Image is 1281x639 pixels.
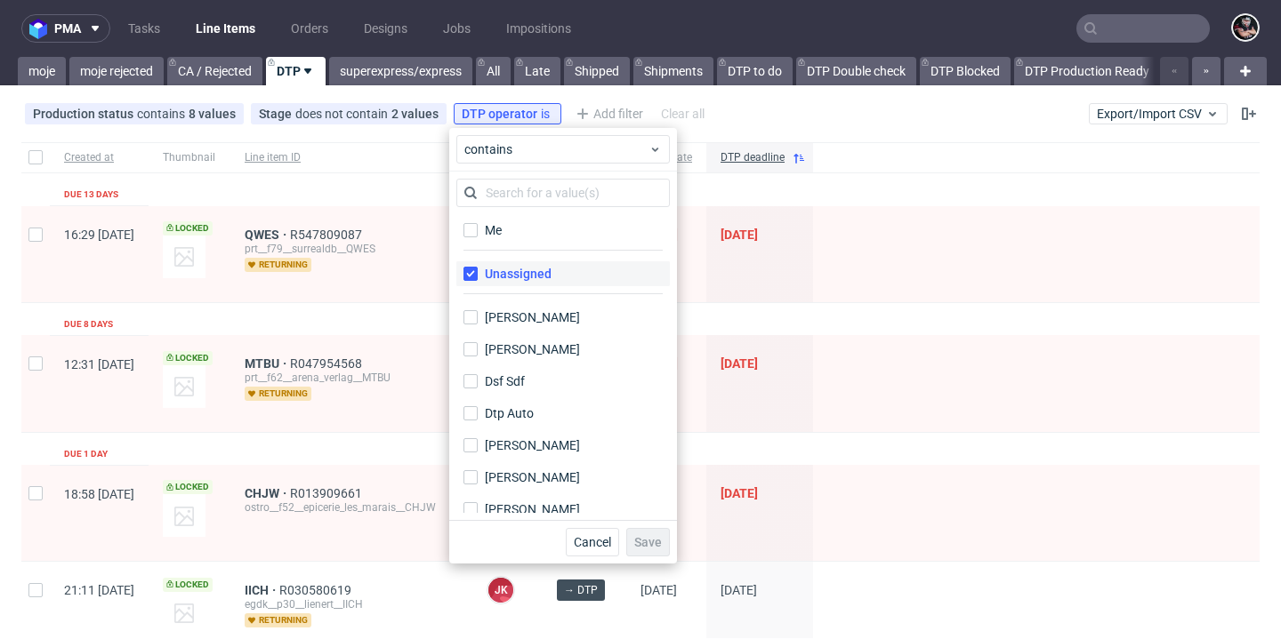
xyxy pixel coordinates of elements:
div: ostro__f52__epicerie_les_marais__CHJW [245,500,458,515]
span: Cancel [574,536,611,548]
span: [DATE] [721,583,757,597]
span: Created at [64,150,134,165]
div: [PERSON_NAME] [485,500,580,518]
div: Due 1 day [64,447,108,461]
a: MTBU [245,356,290,371]
span: is [541,107,553,121]
span: pma [54,22,81,35]
a: Tasks [117,14,171,43]
a: IICH [245,583,279,597]
span: [DATE] [721,486,758,500]
div: [PERSON_NAME] [485,308,580,326]
a: CHJW [245,486,290,500]
a: Impositions [495,14,582,43]
span: Stage [259,107,295,121]
div: egdk__p30__lienert__IICH [245,597,458,611]
span: Locked [163,351,213,365]
span: contains [137,107,189,121]
a: Shipments [633,57,713,85]
div: Me [485,221,502,239]
a: DTP Double check [796,57,916,85]
a: DTP Blocked [920,57,1011,85]
div: [PERSON_NAME] [485,340,580,358]
span: DTP operator [462,107,541,121]
div: Dtp Auto [485,404,534,422]
a: Shipped [564,57,630,85]
span: returning [245,258,311,272]
button: Export/Import CSV [1089,103,1228,124]
span: 21:11 [DATE] [64,583,134,597]
a: Late [514,57,560,85]
a: Jobs [432,14,481,43]
span: 18:58 [DATE] [64,487,134,501]
a: QWES [245,228,290,242]
a: R013909661 [290,486,366,500]
a: DTP to do [717,57,793,85]
div: Due 8 days [64,317,113,331]
div: Due 13 days [64,188,118,202]
span: DTP deadline [721,150,785,165]
span: Export/Import CSV [1097,107,1220,121]
a: superexpress/express [329,57,472,85]
span: [DATE] [640,583,677,597]
div: Unassigned [485,265,552,283]
a: CA / Rejected [167,57,262,85]
a: Line Items [185,14,266,43]
button: Cancel [566,528,619,556]
div: Clear all [657,101,708,126]
span: Thumbnail [163,150,216,165]
figcaption: JK [488,578,513,603]
a: All [476,57,511,85]
a: R047954568 [290,356,366,371]
div: Dsf Sdf [485,372,525,390]
a: Orders [280,14,339,43]
div: prt__f79__surrealdb__QWES [245,242,458,256]
button: pma [21,14,110,43]
span: contains [464,140,649,158]
span: [DATE] [721,228,758,242]
div: 2 values [391,107,439,121]
a: R547809087 [290,228,366,242]
img: Sylwia Święćkowska [1233,15,1258,40]
span: Line item ID [245,150,458,165]
span: 12:31 [DATE] [64,357,134,371]
a: DTP [266,57,326,85]
div: [PERSON_NAME] [485,436,580,454]
span: [DATE] [721,356,758,371]
a: DTP Production Ready [1014,57,1160,85]
div: prt__f62__arena_verlag__MTBU [245,371,458,385]
img: logo [29,19,54,39]
div: 8 values [189,107,236,121]
div: [PERSON_NAME] [485,468,580,486]
span: Locked [163,221,213,236]
span: does not contain [295,107,391,121]
span: Locked [163,578,213,592]
input: Search for a value(s) [456,179,670,207]
span: returning [245,613,311,627]
a: moje rejected [69,57,164,85]
a: R030580619 [279,583,355,597]
span: → DTP [564,582,598,598]
span: 16:29 [DATE] [64,228,134,242]
span: Production status [33,107,137,121]
span: Locked [163,480,213,494]
a: Designs [353,14,418,43]
a: moje [18,57,66,85]
span: returning [245,387,311,401]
